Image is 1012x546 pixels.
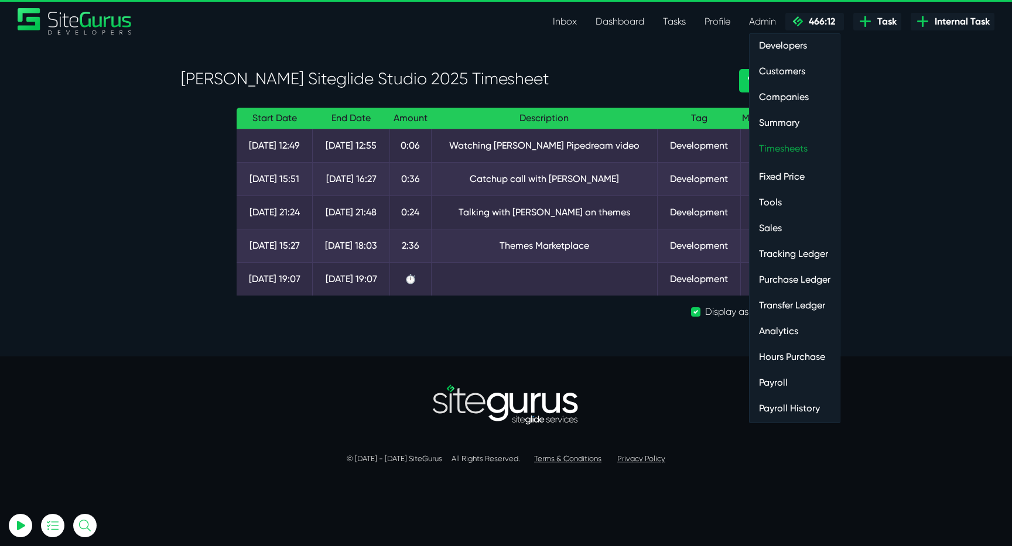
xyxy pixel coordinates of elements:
[237,162,313,195] td: [DATE] 15:51
[657,129,740,162] td: Development
[389,195,431,229] td: 0:24
[695,10,740,33] a: Profile
[38,207,167,231] button: Log In
[432,229,658,262] td: Themes Marketplace
[237,262,313,296] td: [DATE] 19:07
[237,195,313,229] td: [DATE] 21:24
[432,162,658,195] td: Catchup call with [PERSON_NAME]
[741,195,775,229] td: ✅
[181,453,831,465] p: © [DATE] - [DATE] SiteGurus All Rights Reserved.
[18,8,132,35] img: Sitegurus Logo
[750,165,840,188] a: Fixed Price
[534,454,601,463] a: Terms & Conditions
[543,10,586,33] a: Inbox
[750,268,840,291] a: Purchase Ledger
[804,16,835,27] span: 466:12
[785,13,844,30] a: 466:12
[654,10,695,33] a: Tasks
[740,10,785,33] a: Admin
[750,371,840,394] a: Payroll
[432,129,658,162] td: Watching [PERSON_NAME] Pipedream video
[313,195,390,229] td: [DATE] 21:48
[657,108,740,129] th: Tag
[237,129,313,162] td: [DATE] 12:49
[237,108,313,129] th: Start Date
[853,13,901,30] a: Task
[750,345,840,369] a: Hours Purchase
[873,15,897,29] span: Task
[389,108,431,129] th: Amount
[432,108,658,129] th: Description
[389,129,431,162] td: 0:06
[739,69,760,92] a: ‹
[657,262,740,296] td: Development
[657,195,740,229] td: Development
[911,13,994,30] a: Internal Task
[313,129,390,162] td: [DATE] 12:55
[705,305,775,319] label: Display as Hours
[741,129,775,162] td: ✅
[741,108,775,129] th: Manual
[389,262,431,296] td: ⏱️
[750,60,840,83] a: Customers
[389,162,431,195] td: 0:36
[389,229,431,262] td: 2:36
[657,162,740,195] td: Development
[657,229,740,262] td: Development
[750,320,840,343] a: Analytics
[313,229,390,262] td: [DATE] 18:03
[741,162,775,195] td: ✅
[750,217,840,240] a: Sales
[750,242,840,266] a: Tracking Ledger
[930,15,990,29] span: Internal Task
[18,8,132,35] a: SiteGurus
[237,229,313,262] td: [DATE] 15:27
[586,10,654,33] a: Dashboard
[432,195,658,229] td: Talking with [PERSON_NAME] on themes
[750,191,840,214] a: Tools
[38,138,167,163] input: Email
[313,162,390,195] td: [DATE] 16:27
[181,69,722,89] h3: [PERSON_NAME] Siteglide Studio 2025 Timesheet
[750,85,840,109] a: Companies
[313,262,390,296] td: [DATE] 19:07
[750,294,840,317] a: Transfer Ledger
[750,111,840,135] a: Summary
[617,454,665,463] a: Privacy Policy
[313,108,390,129] th: End Date
[750,34,840,57] a: Developers
[750,397,840,420] a: Payroll History
[750,137,840,160] a: Timesheets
